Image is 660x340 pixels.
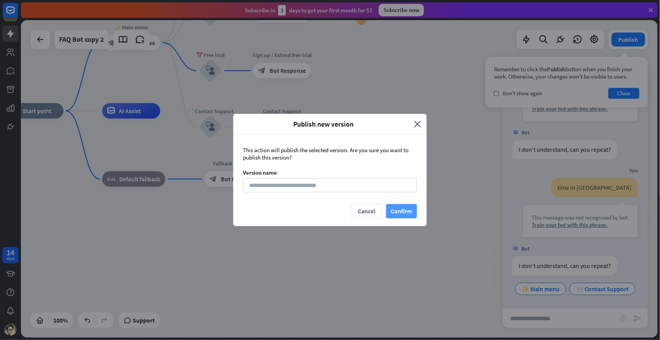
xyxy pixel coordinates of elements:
i: close [414,120,421,129]
div: This action will publish the selected version. Are you sure you want to publish this version? [243,146,417,161]
button: Confirm [386,204,417,218]
button: Open LiveChat chat widget [6,3,29,26]
div: Version name [243,169,417,176]
span: Publish new version [239,120,408,129]
button: Cancel [351,204,382,218]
